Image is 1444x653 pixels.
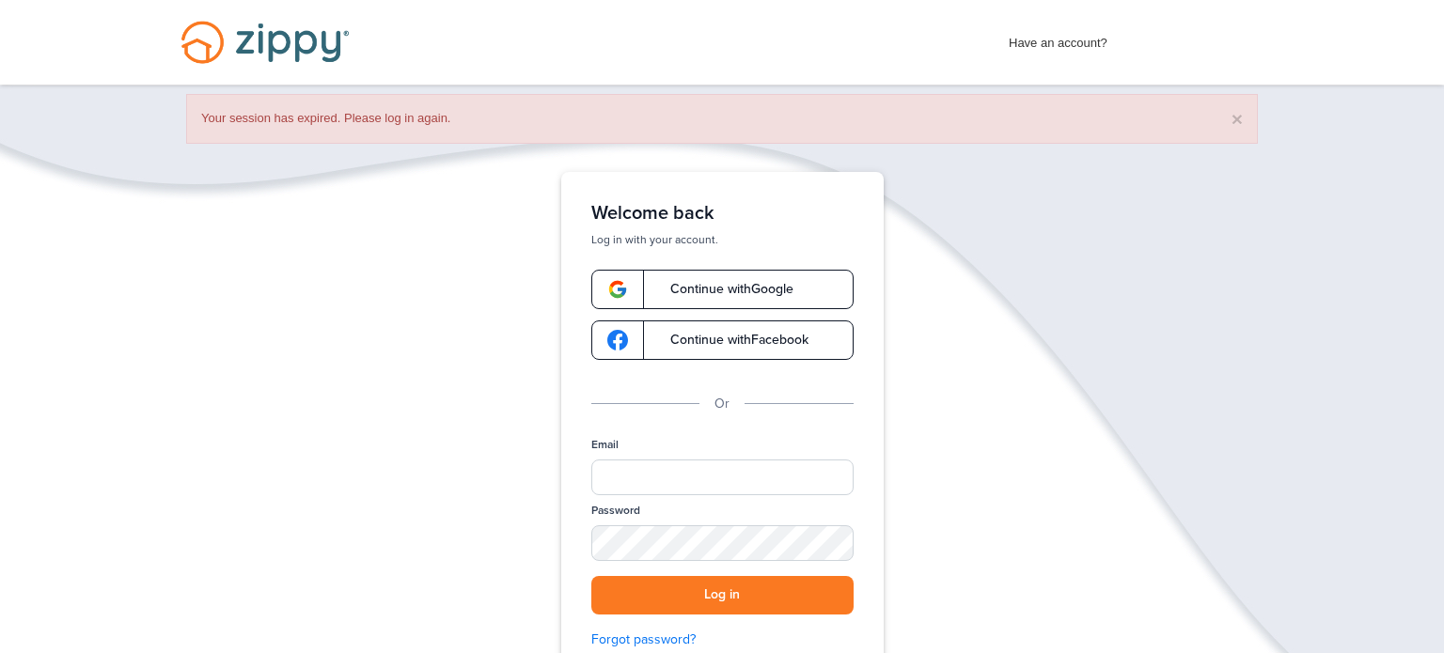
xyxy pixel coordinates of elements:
span: Continue with Facebook [651,334,808,347]
button: Log in [591,576,854,614]
span: Continue with Google [651,283,793,296]
div: Your session has expired. Please log in again. [186,94,1258,144]
h1: Welcome back [591,202,854,225]
img: google-logo [607,330,628,350]
label: Email [591,437,619,453]
a: google-logoContinue withFacebook [591,320,854,360]
a: google-logoContinue withGoogle [591,270,854,309]
input: Password [591,525,854,561]
span: Have an account? [1009,23,1107,54]
input: Email [591,459,854,495]
label: Password [591,503,640,519]
img: google-logo [607,279,628,300]
p: Log in with your account. [591,232,854,247]
button: × [1232,109,1243,129]
p: Or [714,394,730,414]
a: Forgot password? [591,630,854,650]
